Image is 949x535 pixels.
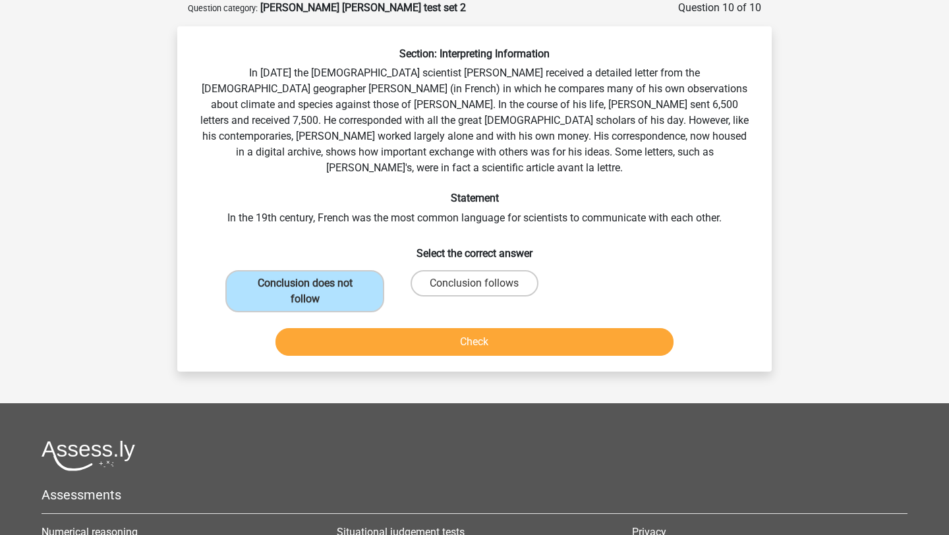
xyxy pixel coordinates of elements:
small: Question category: [188,3,258,13]
label: Conclusion follows [411,270,538,296]
button: Check [275,328,674,356]
img: Assessly logo [42,440,135,471]
label: Conclusion does not follow [225,270,384,312]
h6: Select the correct answer [198,237,751,260]
h5: Assessments [42,487,907,503]
h6: Section: Interpreting Information [198,47,751,60]
div: In [DATE] the [DEMOGRAPHIC_DATA] scientist [PERSON_NAME] received a detailed letter from the [DEM... [183,47,766,361]
h6: Statement [198,192,751,204]
strong: [PERSON_NAME] [PERSON_NAME] test set 2 [260,1,466,14]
